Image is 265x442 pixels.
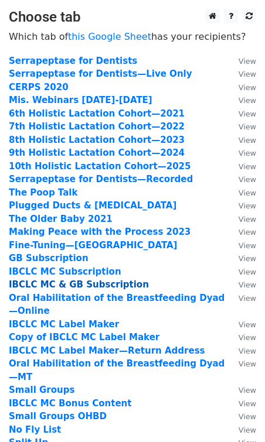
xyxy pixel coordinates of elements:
[239,320,256,329] small: View
[227,240,256,251] a: View
[239,241,256,250] small: View
[9,332,159,342] a: Copy of IBCLC MC Label Maker
[9,293,225,317] a: Oral Habilitation of the Breastfeeding Dyad—Online
[227,358,256,369] a: View
[239,189,256,197] small: View
[227,266,256,277] a: View
[239,122,256,131] small: View
[239,347,256,355] small: View
[9,82,69,92] a: CERPS 2020
[239,83,256,92] small: View
[227,385,256,395] a: View
[9,108,185,119] a: 6th Holistic Lactation Cohort—2021
[227,135,256,145] a: View
[9,253,89,263] a: GB Subscription
[9,56,137,66] a: Serrapeptase for Dentists
[227,148,256,158] a: View
[239,96,256,105] small: View
[68,31,151,42] a: this Google Sheet
[227,227,256,237] a: View
[227,293,256,303] a: View
[9,174,193,184] a: Serrapeptase for Dentists—Recorded
[227,332,256,342] a: View
[239,109,256,118] small: View
[239,201,256,210] small: View
[227,174,256,184] a: View
[9,68,192,79] a: Serrapeptase for Dentists—Live Only
[239,333,256,342] small: View
[227,82,256,92] a: View
[239,136,256,145] small: View
[239,254,256,263] small: View
[239,228,256,237] small: View
[9,95,152,105] a: Mis. Webinars [DATE]-[DATE]
[227,279,256,290] a: View
[9,161,191,172] a: 10th Holistic Lactation Cohort—2025
[9,279,149,290] a: IBCLC MC & GB Subscription
[227,214,256,224] a: View
[9,411,107,422] a: Small Groups OHBD
[227,187,256,198] a: View
[227,319,256,330] a: View
[227,108,256,119] a: View
[9,200,176,211] strong: Plugged Ducts & [MEDICAL_DATA]
[239,162,256,171] small: View
[9,358,225,382] a: Oral Habilitation of the Breastfeeding Dyad—MT
[9,30,256,43] p: Which tab of has your recipients?
[227,200,256,211] a: View
[9,385,74,395] a: Small Groups
[239,359,256,368] small: View
[9,345,205,356] a: IBCLC MC Label Maker—Return Address
[206,386,265,442] iframe: Chat Widget
[239,149,256,157] small: View
[239,215,256,224] small: View
[227,345,256,356] a: View
[227,121,256,132] a: View
[227,95,256,105] a: View
[227,161,256,172] a: View
[227,68,256,79] a: View
[227,56,256,66] a: View
[9,266,121,277] a: IBCLC MC Subscription
[239,268,256,276] small: View
[9,424,61,435] a: No Fly List
[9,240,177,251] strong: Fine-Tuning—[GEOGRAPHIC_DATA]
[9,135,185,145] a: 8th Holistic Lactation Cohort—2023
[239,70,256,78] small: View
[9,187,77,198] a: The Poop Talk
[9,214,113,224] a: The Older Baby 2021
[227,253,256,263] a: View
[239,175,256,184] small: View
[9,319,119,330] strong: IBCLC MC Label Maker
[9,398,131,409] a: IBCLC MC Bonus Content
[239,294,256,303] small: View
[239,280,256,289] small: View
[239,57,256,66] small: View
[9,148,185,158] a: 9th Holistic Lactation Cohort—2024
[9,227,191,237] strong: Making Peace with the Process 2023
[9,9,256,26] h3: Choose tab
[9,121,185,132] a: 7th Holistic Lactation Cohort—2022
